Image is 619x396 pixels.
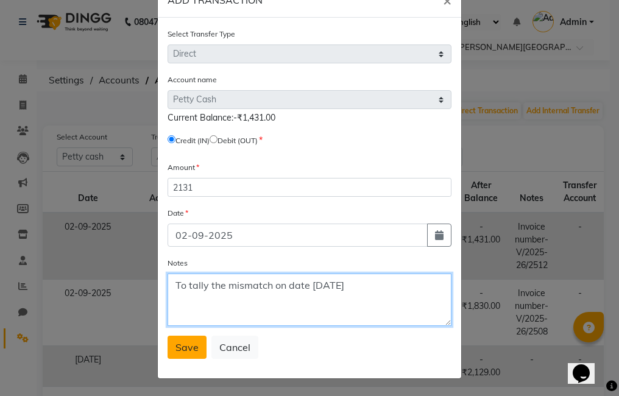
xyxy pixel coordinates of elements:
span: Current Balance:-₹1,431.00 [168,112,275,123]
label: Select Transfer Type [168,29,235,40]
label: Credit (IN) [175,135,210,146]
label: Notes [168,258,188,269]
span: Save [175,341,199,353]
iframe: chat widget [568,347,607,384]
button: Cancel [211,336,258,359]
label: Amount [168,162,199,173]
label: Debit (OUT) [218,135,258,146]
button: Save [168,336,207,359]
label: Date [168,208,188,219]
label: Account name [168,74,217,85]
